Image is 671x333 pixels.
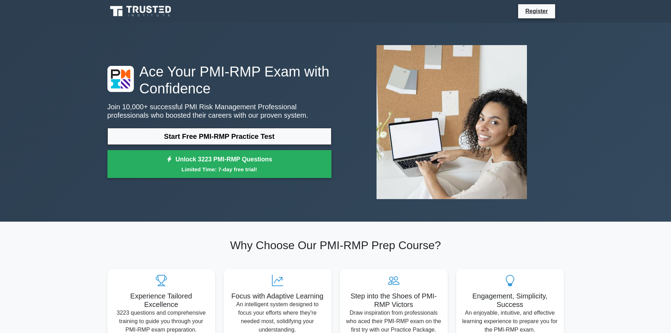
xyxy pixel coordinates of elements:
[462,292,558,309] h5: Engagement, Simplicity, Success
[113,292,210,309] h5: Experience Tailored Excellence
[107,63,331,97] h1: Ace Your PMI-RMP Exam with Confidence
[229,292,326,300] h5: Focus with Adaptive Learning
[346,292,442,309] h5: Step into the Shoes of PMI-RMP Victors
[107,239,564,252] h2: Why Choose Our PMI-RMP Prep Course?
[107,128,331,145] a: Start Free PMI-RMP Practice Test
[521,7,552,16] a: Register
[107,150,331,178] a: Unlock 3223 PMI-RMP QuestionsLimited Time: 7-day free trial!
[116,165,323,173] small: Limited Time: 7-day free trial!
[107,103,331,119] p: Join 10,000+ successful PMI Risk Management Professional professionals who boosted their careers ...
